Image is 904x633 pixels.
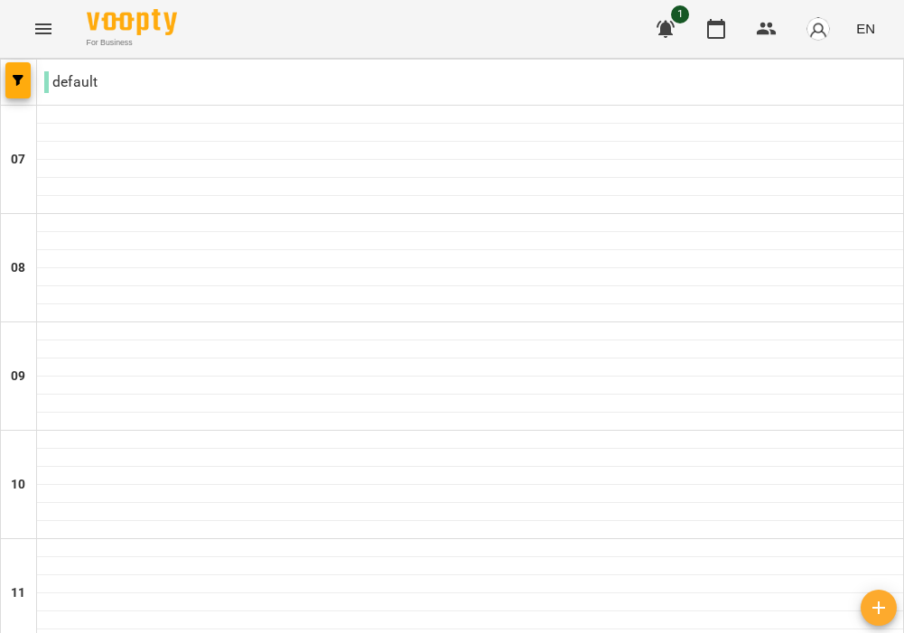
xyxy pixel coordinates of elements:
[87,9,177,35] img: Voopty Logo
[11,475,25,495] h6: 10
[11,583,25,603] h6: 11
[44,71,98,93] p: default
[11,367,25,386] h6: 09
[22,7,65,51] button: Menu
[849,12,882,45] button: EN
[87,37,177,49] span: For Business
[11,258,25,278] h6: 08
[861,590,897,626] button: Add lesson
[856,19,875,38] span: EN
[671,5,689,23] span: 1
[11,150,25,170] h6: 07
[806,16,831,42] img: avatar_s.png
